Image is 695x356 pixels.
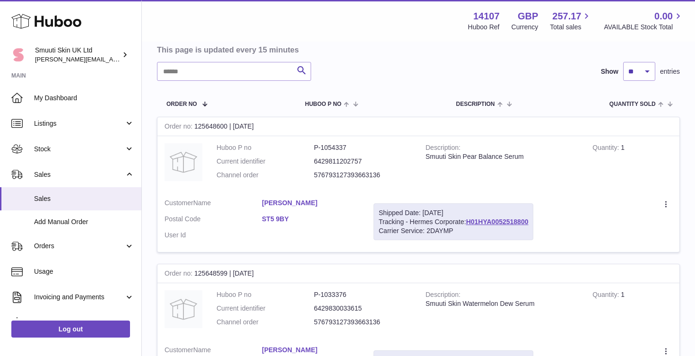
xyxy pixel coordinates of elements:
span: Sales [34,194,134,203]
label: Show [601,67,618,76]
div: Tracking - Hermes Corporate: [374,203,533,241]
dt: Huboo P no [217,290,314,299]
div: Carrier Service: 2DAYMP [379,226,528,235]
a: 0.00 AVAILABLE Stock Total [604,10,684,32]
span: AVAILABLE Stock Total [604,23,684,32]
div: Smuuti Skin Pear Balance Serum [426,152,578,161]
dd: 6429830033615 [314,304,411,313]
strong: Description [426,144,460,154]
span: Invoicing and Payments [34,293,124,302]
span: Listings [34,119,124,128]
h3: This page is updated every 15 minutes [157,44,678,55]
span: Huboo P no [305,101,341,107]
dt: Name [165,199,262,210]
span: Add Manual Order [34,217,134,226]
dt: Current identifier [217,304,314,313]
dt: User Id [165,231,262,240]
div: Smuuti Skin UK Ltd [35,46,120,64]
span: entries [660,67,680,76]
dd: 6429811202757 [314,157,411,166]
span: Usage [34,267,134,276]
strong: Order no [165,122,194,132]
div: Shipped Date: [DATE] [379,208,528,217]
dt: Current identifier [217,157,314,166]
span: Customer [165,199,193,207]
img: no-photo.jpg [165,143,202,181]
div: 125648600 | [DATE] [157,117,679,136]
span: Customer [165,346,193,354]
strong: GBP [518,10,538,23]
dt: Channel order [217,171,314,180]
span: Sales [34,170,124,179]
div: Smuuti Skin Watermelon Dew Serum [426,299,578,308]
dt: Channel order [217,318,314,327]
span: 257.17 [552,10,581,23]
span: Description [456,101,495,107]
span: Total sales [550,23,592,32]
dt: Huboo P no [217,143,314,152]
strong: Quantity [592,144,621,154]
span: Quantity Sold [609,101,656,107]
strong: 14107 [473,10,500,23]
dd: 576793127393663136 [314,318,411,327]
span: Orders [34,242,124,251]
span: 0.00 [654,10,673,23]
div: 125648599 | [DATE] [157,264,679,283]
strong: Quantity [592,291,621,301]
div: Huboo Ref [468,23,500,32]
td: 1 [585,136,679,191]
a: [PERSON_NAME] [262,199,359,208]
span: Stock [34,145,124,154]
span: My Dashboard [34,94,134,103]
span: Order No [166,101,197,107]
a: Log out [11,321,130,338]
span: [PERSON_NAME][EMAIL_ADDRESS][DOMAIN_NAME] [35,55,190,63]
dd: 576793127393663136 [314,171,411,180]
a: 257.17 Total sales [550,10,592,32]
strong: Order no [165,269,194,279]
a: [PERSON_NAME] [262,346,359,355]
dt: Postal Code [165,215,262,226]
div: Currency [512,23,539,32]
a: H01HYA0052518800 [466,218,529,226]
a: ST5 9BY [262,215,359,224]
strong: Description [426,291,460,301]
dd: P-1033376 [314,290,411,299]
td: 1 [585,283,679,339]
img: no-photo.jpg [165,290,202,328]
img: ilona@beautyko.fi [11,48,26,62]
dd: P-1054337 [314,143,411,152]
